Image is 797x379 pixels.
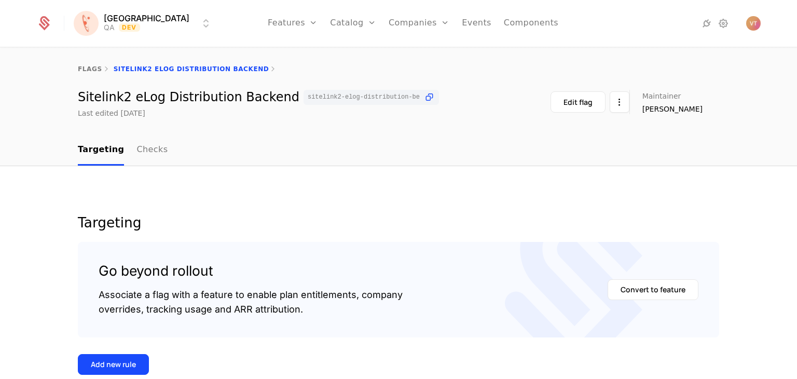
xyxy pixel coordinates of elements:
a: Targeting [78,135,124,166]
a: Settings [717,17,730,30]
div: Edit flag [564,97,593,107]
div: Go beyond rollout [99,263,403,279]
img: Florence [74,11,99,36]
span: [GEOGRAPHIC_DATA] [104,14,189,22]
button: Add new rule [78,354,149,375]
img: Vlada Todorovic [746,16,761,31]
span: Maintainer [642,92,681,100]
span: [PERSON_NAME] [642,104,703,114]
span: Dev [119,23,140,32]
a: flags [78,65,102,73]
a: Integrations [700,17,713,30]
ul: Choose Sub Page [78,135,168,166]
button: Convert to feature [608,279,698,300]
div: QA [104,22,115,33]
button: Edit flag [551,91,606,113]
button: Select environment [77,12,212,35]
div: Add new rule [91,359,136,370]
div: Sitelink2 eLog Distribution Backend [78,90,439,105]
button: Open user button [746,16,761,31]
span: sitelink2-elog-distribution-be [308,94,420,100]
div: Last edited [DATE] [78,108,145,118]
a: Checks [136,135,168,166]
div: Targeting [78,216,719,229]
div: Associate a flag with a feature to enable plan entitlements, company overrides, tracking usage an... [99,288,403,317]
button: Select action [610,91,629,113]
nav: Main [78,135,719,166]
